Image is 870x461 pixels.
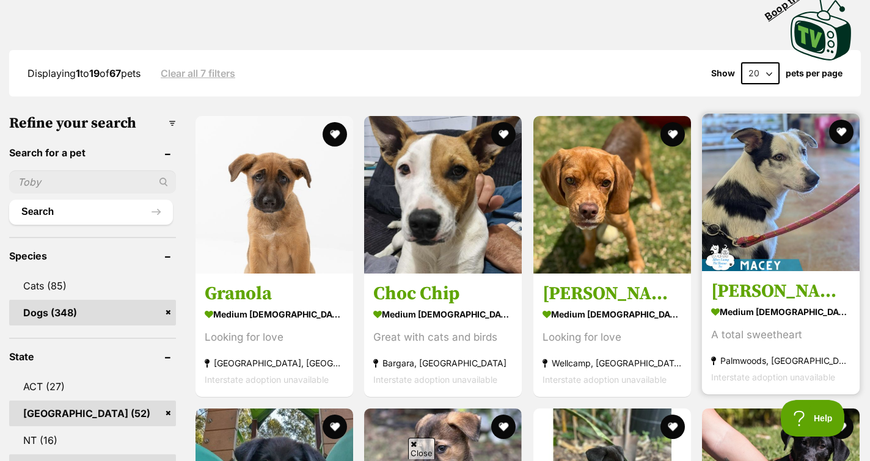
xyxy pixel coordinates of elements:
[161,68,235,79] a: Clear all 7 filters
[109,67,121,79] strong: 67
[196,273,353,397] a: Granola medium [DEMOGRAPHIC_DATA] Dog Looking for love [GEOGRAPHIC_DATA], [GEOGRAPHIC_DATA] Inter...
[9,300,176,325] a: Dogs (348)
[711,352,850,369] strong: Palmwoods, [GEOGRAPHIC_DATA]
[543,374,667,385] span: Interstate adoption unavailable
[711,68,735,78] span: Show
[491,122,516,147] button: favourite
[373,374,497,385] span: Interstate adoption unavailable
[9,273,176,299] a: Cats (85)
[322,415,346,439] button: favourite
[76,67,80,79] strong: 1
[205,282,344,305] h3: Granola
[9,170,176,194] input: Toby
[543,282,682,305] h3: [PERSON_NAME]
[364,116,522,274] img: Choc Chip - American Staffordshire Terrier Dog
[781,400,846,437] iframe: Help Scout Beacon - Open
[9,250,176,261] header: Species
[9,351,176,362] header: State
[829,120,854,144] button: favourite
[27,67,141,79] span: Displaying to of pets
[491,415,516,439] button: favourite
[543,305,682,323] strong: medium [DEMOGRAPHIC_DATA] Dog
[205,374,329,385] span: Interstate adoption unavailable
[373,305,513,323] strong: medium [DEMOGRAPHIC_DATA] Dog
[373,282,513,305] h3: Choc Chip
[533,116,691,274] img: Ellie - Beagle Dog
[89,67,100,79] strong: 19
[196,116,353,274] img: Granola - German Shepherd Dog
[9,147,176,158] header: Search for a pet
[408,438,435,459] span: Close
[711,327,850,343] div: A total sweetheart
[9,200,173,224] button: Search
[205,305,344,323] strong: medium [DEMOGRAPHIC_DATA] Dog
[786,68,843,78] label: pets per page
[711,372,835,382] span: Interstate adoption unavailable
[660,415,684,439] button: favourite
[702,114,860,271] img: Macey - Border Collie Dog
[205,329,344,346] div: Looking for love
[702,270,860,394] a: [PERSON_NAME] medium [DEMOGRAPHIC_DATA] Dog A total sweetheart Palmwoods, [GEOGRAPHIC_DATA] Inter...
[9,427,176,453] a: NT (16)
[322,122,346,147] button: favourite
[711,280,850,303] h3: [PERSON_NAME]
[711,303,850,321] strong: medium [DEMOGRAPHIC_DATA] Dog
[543,329,682,346] div: Looking for love
[9,374,176,399] a: ACT (27)
[9,401,176,426] a: [GEOGRAPHIC_DATA] (52)
[543,355,682,371] strong: Wellcamp, [GEOGRAPHIC_DATA]
[205,355,344,371] strong: [GEOGRAPHIC_DATA], [GEOGRAPHIC_DATA]
[660,122,684,147] button: favourite
[9,115,176,132] h3: Refine your search
[364,273,522,397] a: Choc Chip medium [DEMOGRAPHIC_DATA] Dog Great with cats and birds Bargara, [GEOGRAPHIC_DATA] Inte...
[533,273,691,397] a: [PERSON_NAME] medium [DEMOGRAPHIC_DATA] Dog Looking for love Wellcamp, [GEOGRAPHIC_DATA] Intersta...
[373,329,513,346] div: Great with cats and birds
[373,355,513,371] strong: Bargara, [GEOGRAPHIC_DATA]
